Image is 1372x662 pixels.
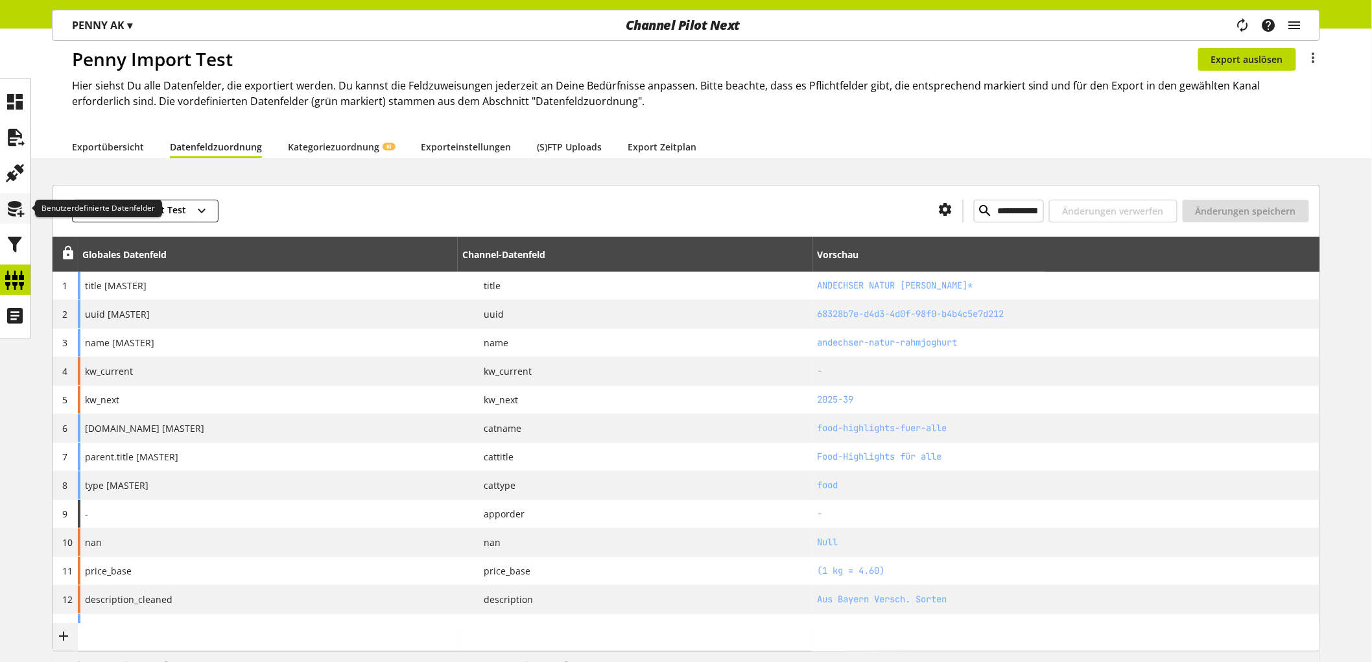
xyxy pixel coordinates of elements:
span: 12 [62,593,73,606]
span: - [85,507,88,521]
span: uuid [473,307,504,321]
h2: Null [817,536,1315,549]
span: discount [473,621,521,635]
span: price_base [85,564,132,578]
span: 2 [62,308,67,320]
button: Änderungen speichern [1183,200,1309,222]
div: Benutzerdefinierte Datenfelder [35,200,162,218]
div: Channel-Datenfeld [462,248,545,261]
h2: - [817,507,1315,521]
a: (S)FTP Uploads [537,140,602,154]
span: 11 [62,565,73,577]
nav: main navigation [52,10,1320,41]
span: KI [386,143,392,150]
span: nan [85,536,102,549]
span: kw_current [473,364,532,378]
span: 6 [62,422,67,434]
a: Exportübersicht [72,140,144,154]
h1: Penny Import Test [72,45,1198,73]
span: 3 [62,337,67,349]
span: ▾ [127,18,132,32]
h2: 68328b7e-d4d3-4d0f-98f0-b4b4c5e7d212 [817,307,1315,321]
span: discount [MASTER] [85,621,167,635]
span: title [473,279,501,292]
span: 5 [62,394,67,406]
h2: Food-Highlights für alle [817,450,1315,464]
h2: Hier siehst Du alle Datenfelder, die exportiert werden. Du kannst die Feldzuweisungen jederzeit a... [72,78,1320,109]
div: Globales Datenfeld [82,248,167,261]
span: Entsperren, um Zeilen neu anzuordnen [62,246,75,260]
button: Export auslösen [1198,48,1296,71]
h2: Aus Bayern Versch. Sorten [817,593,1315,606]
h2: food-highlights-fuer-alle [817,421,1315,435]
span: kw_next [473,393,518,407]
span: kw_next [85,393,119,407]
span: 7 [62,451,67,463]
span: Export auslösen [1211,53,1283,66]
span: nan [473,536,501,549]
span: description [473,593,533,606]
span: cattype [473,479,515,492]
h2: true [817,621,1315,635]
div: Entsperren, um Zeilen neu anzuordnen [57,246,75,263]
span: 10 [62,536,73,549]
span: apporder [473,507,525,521]
span: 9 [62,508,67,520]
a: Datenfeldzuordnung [170,140,262,154]
span: Änderungen speichern [1196,204,1296,218]
h2: andechser-natur-rahmjoghurt [817,336,1315,349]
span: cattitle [473,450,514,464]
span: parent.title [MASTER] [85,450,178,464]
span: 1 [62,279,67,292]
span: Änderungen verwerfen [1063,204,1164,218]
h2: 2025-39 [817,393,1315,407]
span: uuid [MASTER] [85,307,150,321]
a: KategoriezuordnungKI [288,140,395,154]
span: name [MASTER] [85,336,154,349]
span: title [MASTER] [85,279,147,292]
span: 4 [62,365,67,377]
p: PENNY AK [72,18,132,33]
span: name [473,336,508,349]
span: kw_current [85,364,133,378]
span: description_cleaned [85,593,172,606]
span: catname [473,421,521,435]
a: Exporteinstellungen [421,140,511,154]
span: 8 [62,479,67,491]
h2: food [817,479,1315,492]
h2: - [817,364,1315,378]
a: Export Zeitplan [628,140,696,154]
div: Vorschau [817,248,858,261]
h2: ANDECHSER NATUR Rahmjoghurt* [817,279,1315,292]
span: 13 [62,622,73,634]
span: [DOMAIN_NAME] [MASTER] [85,421,204,435]
span: type [MASTER] [85,479,148,492]
span: price_base [473,564,530,578]
button: Änderungen verwerfen [1049,200,1177,222]
h2: (1 kg = 4.60) [817,564,1315,578]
